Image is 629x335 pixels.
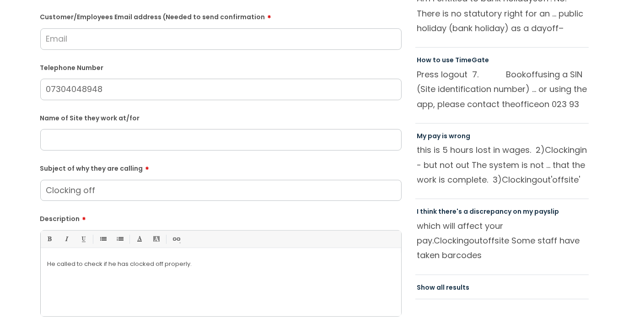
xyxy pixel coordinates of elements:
span: Clocking [502,174,538,185]
a: Link [170,233,182,245]
a: • Unordered List (Ctrl-Shift-7) [97,233,108,245]
span: Clocking [545,144,581,156]
span: off [527,69,538,80]
p: this is 5 hours lost in wages. 2) in - but not out The system is not ... that the work is complet... [417,143,587,187]
a: I think there's a discrepancy on my payslip [417,207,559,216]
label: Telephone Number [40,62,402,72]
p: Press logout 7. Book using a SIN (Site identification number) ... or using the app, please contac... [417,67,587,111]
a: Show all results [417,283,470,292]
span: office [516,98,539,110]
input: Email [40,28,402,49]
span: off [547,22,559,34]
label: Subject of why they are calling [40,162,402,173]
a: Back Color [151,233,162,245]
span: off [483,235,495,246]
a: 1. Ordered List (Ctrl-Shift-8) [114,233,125,245]
a: My pay is wrong [417,131,471,140]
label: Description [40,212,402,223]
label: Customer/Employees Email address (Needed to send confirmation [40,10,402,21]
label: Name of Site they work at/for [40,113,402,122]
a: Bold (Ctrl-B) [43,233,55,245]
a: Font Color [134,233,145,245]
p: He called to check if he has clocked off properly. [48,260,394,268]
a: How to use TimeGate [417,55,489,65]
a: Italic (Ctrl-I) [60,233,72,245]
a: Underline(Ctrl-U) [77,233,89,245]
p: which will affect your pay. out site Some staff have taken barcodes [417,219,587,263]
span: Clocking [434,235,469,246]
span: 'off [551,174,564,185]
